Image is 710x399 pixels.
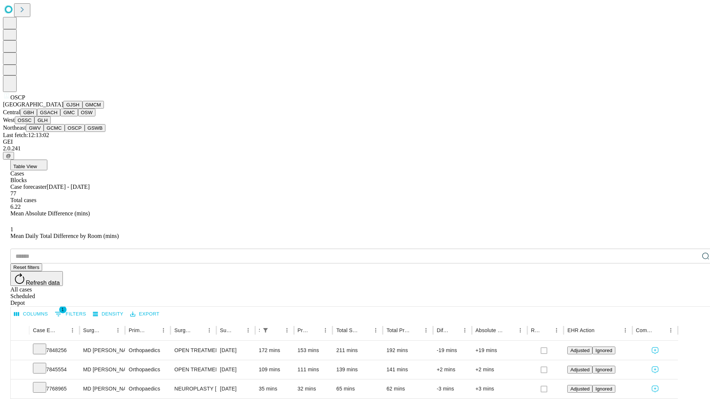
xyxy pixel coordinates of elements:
span: Ignored [595,386,612,392]
button: Ignored [592,347,615,354]
div: Surgery Name [174,327,193,333]
button: GJSH [63,101,82,109]
button: Sort [271,325,282,335]
div: +3 mins [476,379,524,398]
div: Resolved in EHR [531,327,541,333]
button: Table View [10,160,47,170]
div: Primary Service [129,327,147,333]
div: Orthopaedics [129,379,167,398]
div: 65 mins [336,379,379,398]
span: Adjusted [570,348,589,353]
div: 62 mins [386,379,429,398]
button: GSACH [37,109,60,116]
span: Total cases [10,197,36,203]
button: Sort [360,325,371,335]
div: Scheduled In Room Duration [259,327,260,333]
button: Sort [57,325,67,335]
button: Export [128,308,161,320]
div: [DATE] [220,341,251,360]
div: +19 mins [476,341,524,360]
div: 109 mins [259,360,290,379]
div: EHR Action [567,327,594,333]
span: 1 [10,226,13,232]
button: Density [91,308,125,320]
span: Northeast [3,125,26,131]
div: Surgery Date [220,327,232,333]
button: GSWB [85,124,106,132]
div: 111 mins [298,360,329,379]
span: Mean Daily Total Difference by Room (mins) [10,233,119,239]
button: Show filters [53,308,88,320]
button: Adjusted [567,366,592,374]
div: 139 mins [336,360,379,379]
button: Menu [515,325,525,335]
div: 35 mins [259,379,290,398]
div: 7768965 [33,379,76,398]
div: Absolute Difference [476,327,504,333]
div: +2 mins [476,360,524,379]
button: Menu [67,325,78,335]
button: Reset filters [10,263,42,271]
button: Refresh data [10,271,63,286]
div: OPEN TREATMENT TRIMALLEOLAR [MEDICAL_DATA] [174,341,212,360]
div: Total Scheduled Duration [336,327,359,333]
button: Sort [410,325,421,335]
div: MD [PERSON_NAME] [83,341,121,360]
button: Adjusted [567,347,592,354]
button: Expand [14,383,26,396]
button: Menu [243,325,253,335]
div: 1 active filter [260,325,271,335]
button: Menu [371,325,381,335]
button: Sort [148,325,158,335]
span: Refresh data [26,280,60,286]
span: Case forecaster [10,184,47,190]
button: GBH [20,109,37,116]
button: @ [3,152,14,160]
div: +2 mins [437,360,468,379]
div: Case Epic Id [33,327,56,333]
div: MD [PERSON_NAME] [83,379,121,398]
button: GWV [26,124,44,132]
div: 7848256 [33,341,76,360]
button: Sort [449,325,460,335]
div: -19 mins [437,341,468,360]
span: Ignored [595,348,612,353]
span: 1 [59,306,67,313]
button: Select columns [12,308,50,320]
button: Menu [551,325,562,335]
div: 2.0.241 [3,145,707,152]
div: 172 mins [259,341,290,360]
button: Ignored [592,385,615,393]
span: Ignored [595,367,612,372]
button: Menu [460,325,470,335]
div: GEI [3,139,707,145]
div: Total Predicted Duration [386,327,410,333]
span: Central [3,109,20,115]
button: GLH [34,116,50,124]
span: Last fetch: 12:13:02 [3,132,49,138]
div: Orthopaedics [129,360,167,379]
div: Surgeon Name [83,327,102,333]
button: Adjusted [567,385,592,393]
div: 32 mins [298,379,329,398]
span: @ [6,153,11,158]
span: Mean Absolute Difference (mins) [10,210,90,216]
button: OSW [78,109,96,116]
button: Sort [194,325,204,335]
button: Menu [620,325,630,335]
button: OSSC [15,116,35,124]
span: [DATE] - [DATE] [47,184,89,190]
button: Sort [505,325,515,335]
div: [DATE] [220,360,251,379]
button: GMCM [82,101,104,109]
button: Expand [14,344,26,357]
button: Show filters [260,325,271,335]
button: GMC [60,109,78,116]
span: Table View [13,164,37,169]
div: 7845554 [33,360,76,379]
span: OSCP [10,94,25,100]
button: Sort [541,325,551,335]
button: Sort [595,325,606,335]
button: Menu [204,325,214,335]
div: Comments [636,327,655,333]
